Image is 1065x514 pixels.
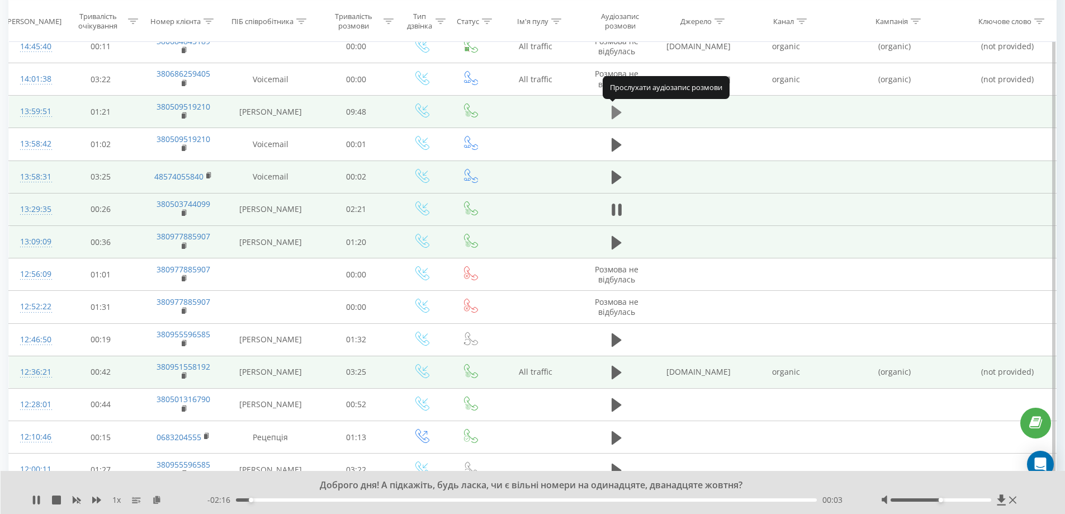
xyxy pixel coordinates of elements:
[225,63,316,96] td: Voicemail
[225,128,316,161] td: Voicemail
[157,329,210,339] a: 380955596585
[316,193,397,225] td: 02:21
[316,226,397,258] td: 01:20
[517,16,548,26] div: Ім'я пулу
[959,30,1056,63] td: (not provided)
[20,68,49,90] div: 14:01:38
[157,231,210,242] a: 380977885907
[742,356,830,388] td: organic
[70,12,126,31] div: Тривалість очікування
[60,63,141,96] td: 03:22
[20,36,49,58] div: 14:45:40
[316,323,397,356] td: 01:32
[20,361,49,383] div: 12:36:21
[20,394,49,416] div: 12:28:01
[773,16,794,26] div: Канал
[595,264,638,285] span: Розмова не відбулась
[655,356,742,388] td: [DOMAIN_NAME]
[225,96,316,128] td: [PERSON_NAME]
[494,63,578,96] td: All traffic
[457,16,479,26] div: Статус
[588,12,652,31] div: Аудіозапис розмови
[494,30,578,63] td: All traffic
[959,63,1056,96] td: (not provided)
[225,226,316,258] td: [PERSON_NAME]
[60,356,141,388] td: 00:42
[655,30,742,63] td: [DOMAIN_NAME]
[326,12,381,31] div: Тривалість розмови
[60,226,141,258] td: 00:36
[154,171,203,182] a: 48574055840
[60,128,141,161] td: 01:02
[249,498,253,502] div: Accessibility label
[316,356,397,388] td: 03:25
[978,16,1031,26] div: Ключове слово
[1027,451,1054,478] div: Open Intercom Messenger
[157,459,210,470] a: 380955596585
[225,356,316,388] td: [PERSON_NAME]
[207,494,236,506] span: - 02:16
[60,96,141,128] td: 01:21
[494,356,578,388] td: All traffic
[655,63,742,96] td: [DOMAIN_NAME]
[316,421,397,454] td: 01:13
[225,421,316,454] td: Рецепція
[60,388,141,421] td: 00:44
[316,454,397,486] td: 03:22
[316,258,397,291] td: 00:00
[316,291,397,323] td: 00:00
[830,63,959,96] td: (organic)
[875,16,908,26] div: Кампанія
[316,128,397,161] td: 00:01
[20,459,49,480] div: 12:00:11
[225,388,316,421] td: [PERSON_NAME]
[595,296,638,317] span: Розмова не відбулась
[60,193,141,225] td: 00:26
[225,323,316,356] td: [PERSON_NAME]
[830,356,959,388] td: (organic)
[20,296,49,318] div: 12:52:22
[60,323,141,356] td: 00:19
[231,16,294,26] div: ПІБ співробітника
[60,421,141,454] td: 00:15
[150,16,201,26] div: Номер клієнта
[131,479,921,492] div: Доброго дня! А підкажіть, будь ласка, чи є вільні номери на одинадцяте, дванадцяте жовтня?
[60,30,141,63] td: 00:11
[157,264,210,275] a: 380977885907
[822,494,842,506] span: 00:03
[939,498,943,502] div: Accessibility label
[20,133,49,155] div: 13:58:42
[157,296,210,307] a: 380977885907
[5,16,61,26] div: [PERSON_NAME]
[595,36,638,56] span: Розмова не відбулась
[316,161,397,193] td: 00:02
[157,101,210,112] a: 380509519210
[20,166,49,188] div: 13:58:31
[225,454,316,486] td: [PERSON_NAME]
[225,161,316,193] td: Voicemail
[20,199,49,220] div: 13:29:35
[20,231,49,253] div: 13:09:09
[680,16,712,26] div: Джерело
[595,68,638,89] span: Розмова не відбулась
[316,96,397,128] td: 09:48
[20,426,49,448] div: 12:10:46
[112,494,121,506] span: 1 x
[157,199,210,209] a: 380503744099
[157,432,201,442] a: 0683204555
[20,263,49,285] div: 12:56:09
[20,101,49,122] div: 13:59:51
[157,68,210,79] a: 380686259405
[406,12,433,31] div: Тип дзвінка
[225,193,316,225] td: [PERSON_NAME]
[20,329,49,351] div: 12:46:50
[157,361,210,372] a: 380951558192
[830,30,959,63] td: (organic)
[316,30,397,63] td: 00:00
[157,134,210,144] a: 380509519210
[316,388,397,421] td: 00:52
[60,291,141,323] td: 01:31
[742,63,830,96] td: organic
[959,356,1056,388] td: (not provided)
[60,161,141,193] td: 03:25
